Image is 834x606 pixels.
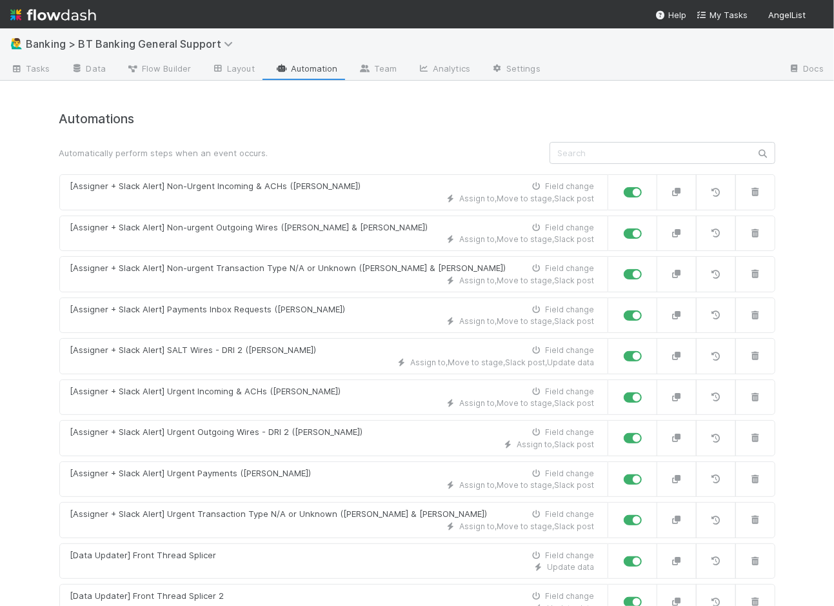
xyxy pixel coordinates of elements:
[59,502,608,538] a: [Assigner + Slack Alert] Urgent Transaction Type N/A or Unknown ([PERSON_NAME] & [PERSON_NAME])Fi...
[411,358,448,367] span: Assign to ,
[530,222,595,234] div: Field change
[59,461,608,498] a: [Assigner + Slack Alert] Urgent Payments ([PERSON_NAME])Field changeAssign to,Move to stage,Slack...
[497,521,555,531] span: Move to stage ,
[506,358,548,367] span: Slack post ,
[201,59,265,80] a: Layout
[70,262,506,275] div: [Assigner + Slack Alert] Non-urgent Transaction Type N/A or Unknown ([PERSON_NAME] & [PERSON_NAME])
[550,142,775,164] input: Search
[50,146,540,159] div: Automatically perform steps when an event occurs.
[555,480,595,490] span: Slack post
[497,480,555,490] span: Move to stage ,
[70,549,217,562] div: [Data Updater] Front Thread Splicer
[59,543,608,580] a: [Data Updater] Front Thread SplicerField changeUpdate data
[70,180,361,193] div: [Assigner + Slack Alert] Non-Urgent Incoming & ACHs ([PERSON_NAME])
[555,398,595,408] span: Slack post
[548,562,595,572] span: Update data
[697,8,748,21] a: My Tasks
[530,591,595,602] div: Field change
[126,62,191,75] span: Flow Builder
[811,9,824,22] img: avatar_c6c9a18c-a1dc-4048-8eac-219674057138.png
[59,174,608,210] a: [Assigner + Slack Alert] Non-Urgent Incoming & ACHs ([PERSON_NAME])Field changeAssign to,Move to ...
[59,338,608,374] a: [Assigner + Slack Alert] SALT Wires - DRI 2 ([PERSON_NAME])Field changeAssign to,Move to stage,Sl...
[497,276,555,285] span: Move to stage ,
[70,508,488,521] div: [Assigner + Slack Alert] Urgent Transaction Type N/A or Unknown ([PERSON_NAME] & [PERSON_NAME])
[70,426,363,439] div: [Assigner + Slack Alert] Urgent Outgoing Wires - DRI 2 ([PERSON_NAME])
[555,276,595,285] span: Slack post
[59,379,608,416] a: [Assigner + Slack Alert] Urgent Incoming & ACHs ([PERSON_NAME])Field changeAssign to,Move to stag...
[530,263,595,274] div: Field change
[10,62,50,75] span: Tasks
[59,256,608,292] a: [Assigner + Slack Alert] Non-urgent Transaction Type N/A or Unknown ([PERSON_NAME] & [PERSON_NAME...
[548,358,595,367] span: Update data
[530,427,595,438] div: Field change
[697,10,748,20] span: My Tasks
[407,59,481,80] a: Analytics
[460,398,497,408] span: Assign to ,
[497,194,555,203] span: Move to stage ,
[555,316,595,326] span: Slack post
[460,521,497,531] span: Assign to ,
[530,550,595,561] div: Field change
[497,234,555,244] span: Move to stage ,
[530,345,595,356] div: Field change
[70,467,312,480] div: [Assigner + Slack Alert] Urgent Payments ([PERSON_NAME])
[61,59,116,80] a: Data
[497,398,555,408] span: Move to stage ,
[530,304,595,316] div: Field change
[655,8,686,21] div: Help
[555,439,595,449] span: Slack post
[59,298,608,334] a: [Assigner + Slack Alert] Payments Inbox Requests ([PERSON_NAME])Field changeAssign to,Move to sta...
[778,59,834,80] a: Docs
[70,590,224,603] div: [Data Updater] Front Thread Splicer 2
[517,439,555,449] span: Assign to ,
[555,234,595,244] span: Slack post
[10,38,23,49] span: 🙋‍♂️
[59,216,608,252] a: [Assigner + Slack Alert] Non-urgent Outgoing Wires ([PERSON_NAME] & [PERSON_NAME])Field changeAss...
[555,194,595,203] span: Slack post
[460,194,497,203] span: Assign to ,
[460,480,497,490] span: Assign to ,
[460,316,497,326] span: Assign to ,
[70,221,428,234] div: [Assigner + Slack Alert] Non-urgent Outgoing Wires ([PERSON_NAME] & [PERSON_NAME])
[460,276,497,285] span: Assign to ,
[530,181,595,192] div: Field change
[70,344,317,357] div: [Assigner + Slack Alert] SALT Wires - DRI 2 ([PERSON_NAME])
[265,59,348,80] a: Automation
[530,386,595,398] div: Field change
[555,521,595,531] span: Slack post
[59,112,775,126] h4: Automations
[348,59,407,80] a: Team
[10,4,96,26] img: logo-inverted-e16ddd16eac7371096b0.svg
[530,468,595,480] div: Field change
[116,59,201,80] a: Flow Builder
[530,509,595,520] div: Field change
[768,10,806,20] span: AngelList
[70,303,346,316] div: [Assigner + Slack Alert] Payments Inbox Requests ([PERSON_NAME])
[26,37,239,50] span: Banking > BT Banking General Support
[460,234,497,244] span: Assign to ,
[59,420,608,456] a: [Assigner + Slack Alert] Urgent Outgoing Wires - DRI 2 ([PERSON_NAME])Field changeAssign to,Slack...
[70,385,341,398] div: [Assigner + Slack Alert] Urgent Incoming & ACHs ([PERSON_NAME])
[481,59,551,80] a: Settings
[448,358,506,367] span: Move to stage ,
[497,316,555,326] span: Move to stage ,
